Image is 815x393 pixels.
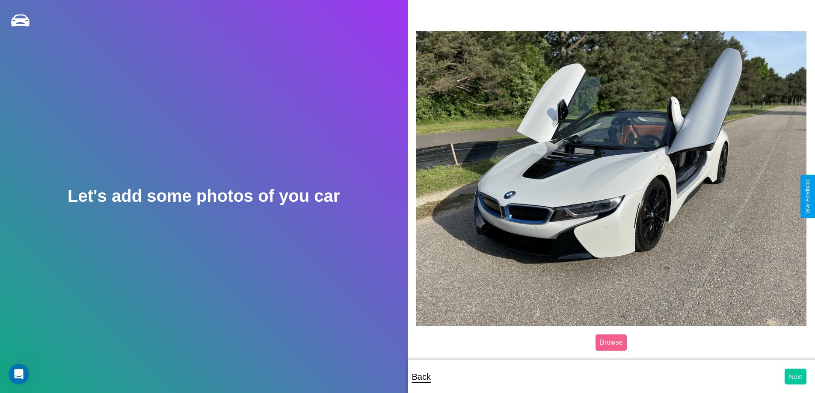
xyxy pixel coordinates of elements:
p: Back [412,369,431,384]
iframe: Intercom live chat [9,364,29,384]
h2: Let's add some photos of you car [68,186,340,206]
img: posted [416,31,807,325]
label: Browse [596,334,627,351]
button: Next [785,369,806,384]
div: Give Feedback [805,179,811,214]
